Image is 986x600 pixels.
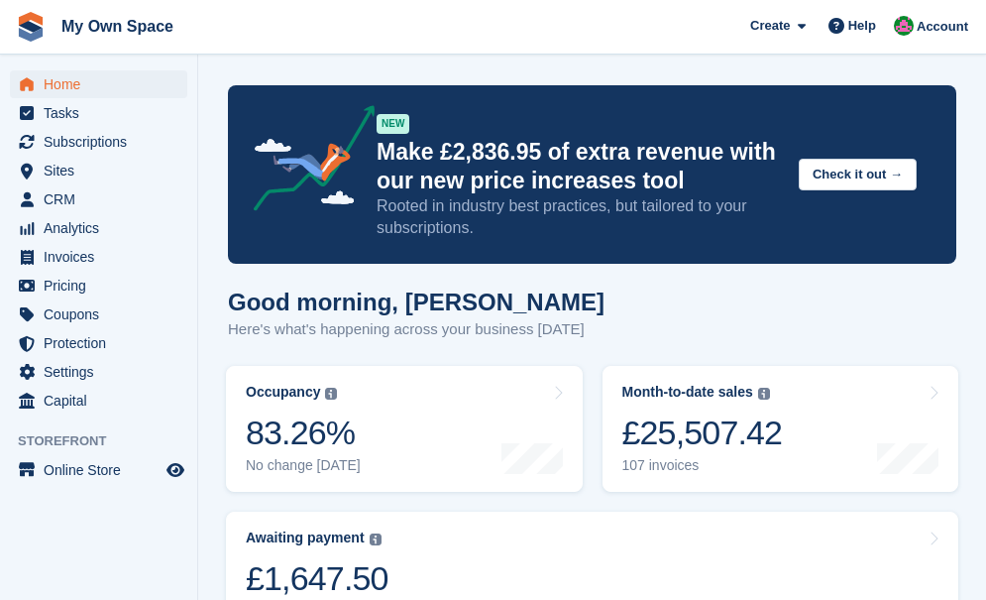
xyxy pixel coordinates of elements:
a: Month-to-date sales £25,507.42 107 invoices [603,366,959,492]
span: Sites [44,157,163,184]
div: No change [DATE] [246,457,361,474]
div: Month-to-date sales [622,384,753,401]
a: My Own Space [54,10,181,43]
span: Protection [44,329,163,357]
div: £25,507.42 [622,413,783,453]
span: Analytics [44,214,163,242]
img: stora-icon-8386f47178a22dfd0bd8f6a31ec36ba5ce8667c1dd55bd0f319d3a0aa187defe.svg [16,12,46,42]
a: menu [10,329,187,357]
span: Coupons [44,300,163,328]
span: Pricing [44,272,163,300]
div: 107 invoices [622,457,783,474]
img: icon-info-grey-7440780725fd019a000dd9b08b2336e03edf1995a4989e88bcd33f0948082b44.svg [758,388,770,400]
a: menu [10,387,187,415]
h1: Good morning, [PERSON_NAME] [228,289,604,315]
div: Awaiting payment [246,530,365,546]
img: icon-info-grey-7440780725fd019a000dd9b08b2336e03edf1995a4989e88bcd33f0948082b44.svg [370,534,382,545]
span: Subscriptions [44,128,163,156]
p: Make £2,836.95 of extra revenue with our new price increases tool [377,138,783,195]
a: menu [10,99,187,127]
a: Preview store [164,458,187,482]
span: Home [44,70,163,98]
span: Create [750,16,790,36]
div: Occupancy [246,384,320,401]
div: NEW [377,114,409,134]
div: £1,647.50 [246,558,388,599]
a: menu [10,185,187,213]
a: menu [10,272,187,300]
span: CRM [44,185,163,213]
a: menu [10,128,187,156]
p: Here's what's happening across your business [DATE] [228,318,604,341]
a: menu [10,157,187,184]
a: menu [10,243,187,271]
span: Account [917,17,968,37]
a: menu [10,456,187,484]
a: menu [10,358,187,386]
a: Occupancy 83.26% No change [DATE] [226,366,583,492]
span: Invoices [44,243,163,271]
span: Tasks [44,99,163,127]
img: price-adjustments-announcement-icon-8257ccfd72463d97f412b2fc003d46551f7dbcb40ab6d574587a9cd5c0d94... [237,105,376,218]
span: Capital [44,387,163,415]
a: menu [10,214,187,242]
span: Storefront [18,431,197,451]
p: Rooted in industry best practices, but tailored to your subscriptions. [377,195,783,239]
img: icon-info-grey-7440780725fd019a000dd9b08b2336e03edf1995a4989e88bcd33f0948082b44.svg [325,388,337,400]
img: Lucy Parry [894,16,914,36]
span: Settings [44,358,163,386]
button: Check it out → [799,159,917,191]
span: Help [848,16,876,36]
a: menu [10,70,187,98]
div: 83.26% [246,413,361,453]
a: menu [10,300,187,328]
span: Online Store [44,456,163,484]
